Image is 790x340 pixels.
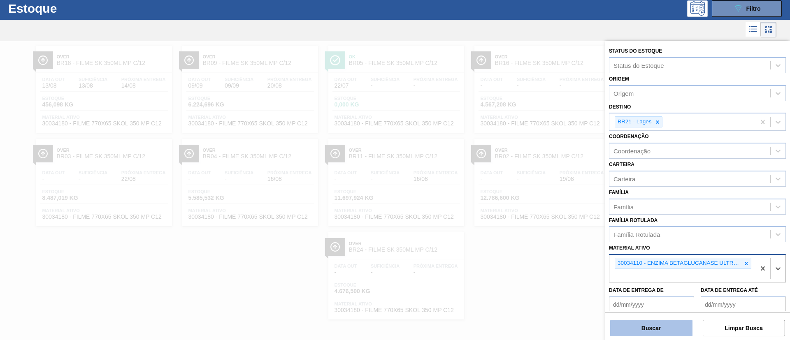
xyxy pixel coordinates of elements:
input: dd/mm/yyyy [609,296,694,313]
label: Destino [609,104,631,110]
label: Material ativo [609,245,650,251]
label: Família [609,190,629,195]
label: Status do Estoque [609,48,662,54]
div: Coordenação [613,148,651,155]
input: dd/mm/yyyy [701,296,786,313]
a: ÍconeOverBR17 - FILME SK 350ML MP C/12Data out-Suficiência-Próxima Entrega-Estoque11.032,030 KGMa... [614,39,760,133]
h1: Estoque [8,4,131,13]
label: Data de Entrega de [609,287,664,293]
div: Família Rotulada [613,231,660,238]
div: Status do Estoque [613,62,664,69]
a: ÍconeOverBR09 - FILME SK 350ML MP C/12Data out09/09Suficiência09/09Próxima Entrega20/08Estoque6.2... [176,39,322,133]
div: Visão em Cards [761,22,776,37]
label: Origem [609,76,629,82]
div: Carteira [613,175,635,182]
a: ÍconeOverBR16 - FILME SK 350ML MP C/12Data out-Suficiência-Próxima Entrega-Estoque4.567,208 KGMat... [468,39,614,133]
span: Filtro [746,5,761,12]
div: Pogramando: nenhum usuário selecionado [687,0,708,17]
div: Origem [613,90,634,97]
div: Família [613,203,634,210]
div: Visão em Lista [746,22,761,37]
label: Família Rotulada [609,217,658,223]
label: Coordenação [609,134,649,139]
div: BR21 - Lages [615,117,653,127]
label: Data de Entrega até [701,287,758,293]
a: ÍconeOverBR18 - FILME SK 350ML MP C/12Data out13/08Suficiência13/08Próxima Entrega14/08Estoque456... [30,39,176,133]
button: Filtro [712,0,782,17]
div: 30034110 - ENZIMA BETAGLUCANASE ULTRAFLO PRIME [615,258,742,268]
label: Carteira [609,162,634,167]
a: ÍconeOkBR05 - FILME SK 350ML MP C/12Data out22/07Suficiência-Próxima Entrega-Estoque0,000 KGMater... [322,39,468,133]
